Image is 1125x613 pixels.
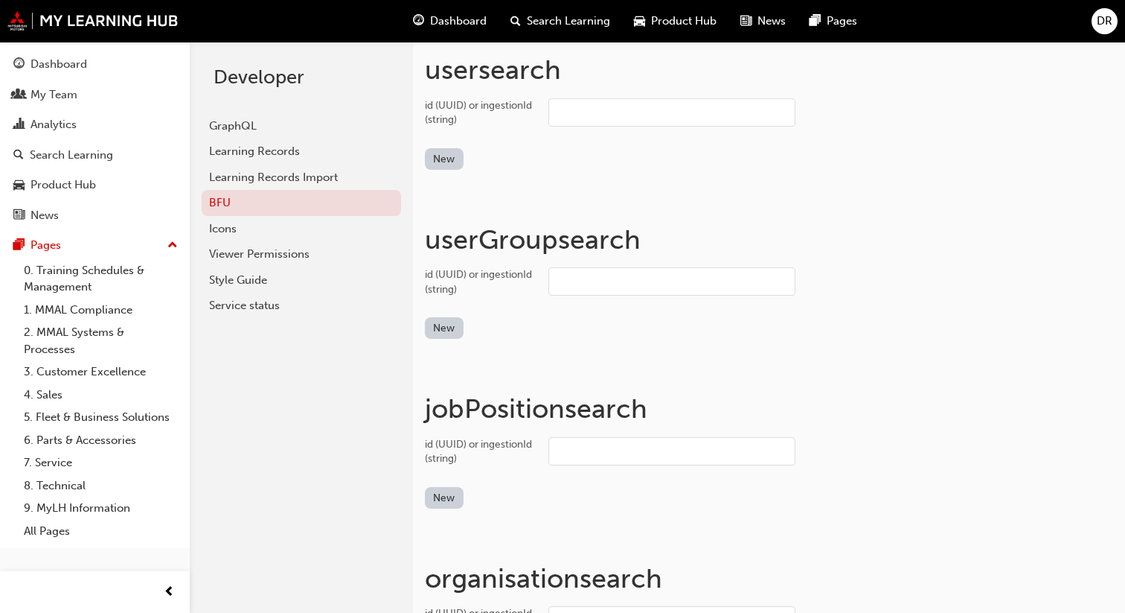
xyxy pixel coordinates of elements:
[202,216,401,242] a: Icons
[31,86,77,104] div: My Team
[510,12,521,31] span: search-icon
[740,12,751,31] span: news-icon
[425,317,464,339] button: New
[6,81,184,109] a: My Team
[209,272,394,289] div: Style Guide
[7,11,179,31] img: mmal
[6,142,184,169] a: Search Learning
[18,474,184,498] a: 8. Technical
[425,54,1113,86] h1: user search
[827,13,857,30] span: Pages
[6,171,184,199] a: Product Hub
[634,12,645,31] span: car-icon
[6,51,184,78] a: Dashboard
[31,56,87,73] div: Dashboard
[757,13,786,30] span: News
[6,111,184,139] a: Analytics
[798,6,869,36] a: pages-iconPages
[425,437,536,466] div: id (UUID) or ingestionId (string)
[18,406,184,429] a: 5. Fleet & Business Solutions
[425,562,1113,595] h1: organisation search
[209,246,394,263] div: Viewer Permissions
[425,98,536,127] div: id (UUID) or ingestionId (string)
[1097,13,1112,30] span: DR
[18,299,184,322] a: 1. MMAL Compliance
[164,583,175,602] span: prev-icon
[214,66,389,89] h2: Developer
[18,259,184,299] a: 0. Training Schedules & Management
[13,149,24,162] span: search-icon
[6,48,184,232] button: DashboardMy TeamAnalyticsSearch LearningProduct HubNews
[202,241,401,267] a: Viewer Permissions
[202,267,401,293] a: Style Guide
[622,6,728,36] a: car-iconProduct Hub
[425,487,464,509] button: New
[425,223,1113,256] h1: userGroup search
[18,384,184,407] a: 4. Sales
[209,143,394,160] div: Learning Records
[167,236,178,255] span: up-icon
[6,232,184,259] button: Pages
[425,148,464,170] button: New
[202,165,401,191] a: Learning Records Import
[31,177,96,194] div: Product Hub
[13,118,25,132] span: chart-icon
[209,297,394,314] div: Service status
[18,429,184,452] a: 6. Parts & Accessories
[18,497,184,520] a: 9. MyLH Information
[13,58,25,72] span: guage-icon
[430,13,487,30] span: Dashboard
[651,13,717,30] span: Product Hub
[425,267,536,296] div: id (UUID) or ingestionId (string)
[548,437,795,466] input: id (UUID) or ingestionId (string)
[209,220,394,238] div: Icons
[13,209,25,223] span: news-icon
[202,293,401,319] a: Service status
[13,179,25,192] span: car-icon
[31,116,77,133] div: Analytics
[810,12,821,31] span: pages-icon
[728,6,798,36] a: news-iconNews
[548,98,795,127] input: id (UUID) or ingestionId (string)
[18,321,184,361] a: 2. MMAL Systems & Processes
[202,139,401,165] a: Learning Records
[18,520,184,543] a: All Pages
[401,6,499,36] a: guage-iconDashboard
[209,169,394,186] div: Learning Records Import
[31,207,59,224] div: News
[18,361,184,384] a: 3. Customer Excellence
[31,237,61,254] div: Pages
[209,118,394,135] div: GraphQL
[548,267,795,296] input: id (UUID) or ingestionId (string)
[6,202,184,229] a: News
[527,13,610,30] span: Search Learning
[202,113,401,139] a: GraphQL
[413,12,424,31] span: guage-icon
[1092,8,1118,34] button: DR
[202,190,401,216] a: BFU
[13,239,25,252] span: pages-icon
[425,393,1113,425] h1: jobPosition search
[30,147,113,164] div: Search Learning
[18,451,184,474] a: 7. Service
[13,89,25,102] span: people-icon
[499,6,622,36] a: search-iconSearch Learning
